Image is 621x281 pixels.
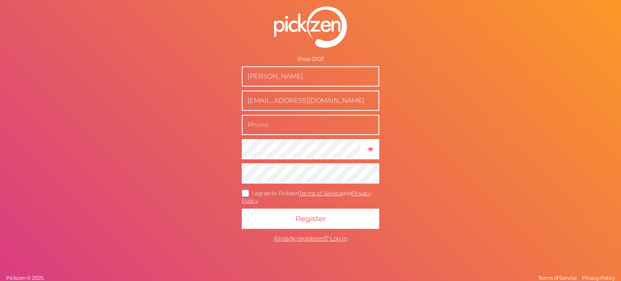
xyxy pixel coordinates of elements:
div: Shop: DOZ [242,56,379,62]
img: pz-logo-white.png [274,6,347,48]
span: Register [296,214,326,223]
input: Name [242,66,379,87]
span: Already registered? Log in [274,235,347,242]
button: Register [242,209,379,229]
span: I agree to Pickzen and . [242,190,371,205]
a: Terms of Service [536,275,579,281]
span: Privacy Policy [582,275,615,281]
a: Terms of Service [299,190,342,197]
input: Business e-mail [242,91,379,111]
a: Privacy Policy [580,275,617,281]
span: Terms of Service [538,275,577,281]
a: Pickzen © 2025 [4,275,45,281]
a: Privacy Policy [242,190,371,205]
input: Phone [242,115,379,135]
